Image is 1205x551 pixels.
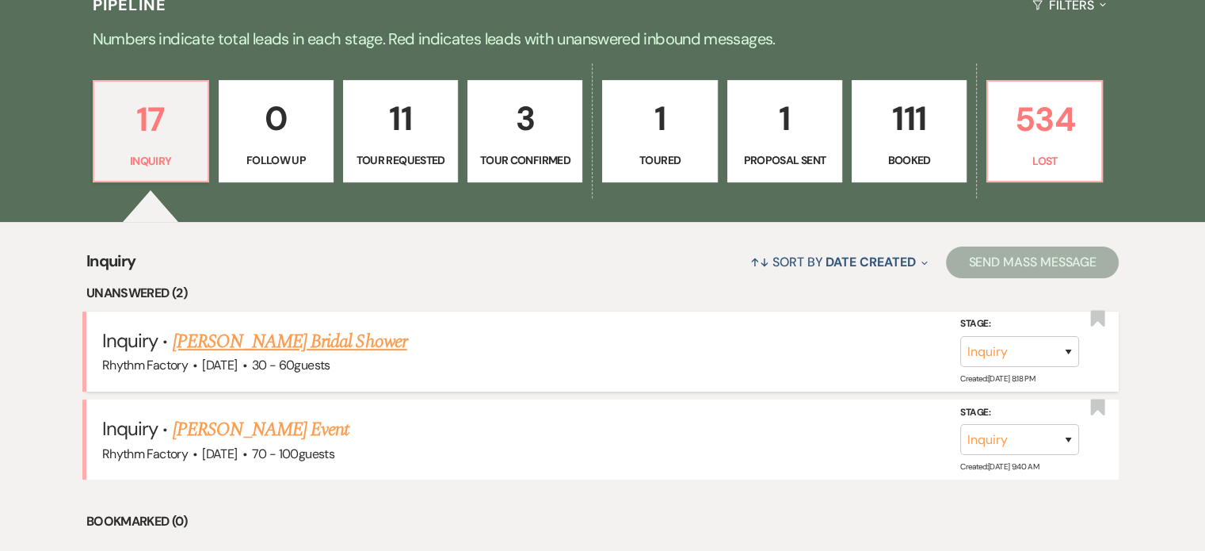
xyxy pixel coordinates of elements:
a: 3Tour Confirmed [467,80,582,183]
a: [PERSON_NAME] Event [173,415,349,444]
p: 17 [104,93,198,146]
p: Booked [862,151,956,169]
a: 0Follow Up [219,80,334,183]
li: Unanswered (2) [86,283,1119,304]
button: Send Mass Message [946,247,1119,278]
span: Date Created [826,254,915,270]
a: [PERSON_NAME] Bridal Shower [173,327,407,356]
button: Sort By Date Created [744,241,934,283]
span: Created: [DATE] 9:40 AM [960,461,1039,472]
p: Follow Up [229,151,323,169]
p: 11 [353,92,448,145]
p: 1 [612,92,707,145]
span: ↑↓ [750,254,769,270]
p: 111 [862,92,956,145]
p: Tour Requested [353,151,448,169]
span: [DATE] [202,357,237,373]
span: 30 - 60 guests [252,357,330,373]
label: Stage: [960,316,1079,333]
p: 534 [997,93,1092,146]
a: 534Lost [986,80,1103,183]
span: [DATE] [202,446,237,462]
a: 17Inquiry [93,80,209,183]
p: 1 [738,92,832,145]
span: Rhythm Factory [102,357,188,373]
a: 11Tour Requested [343,80,458,183]
p: Tour Confirmed [478,151,572,169]
label: Stage: [960,404,1079,422]
a: 1Proposal Sent [727,80,842,183]
span: Created: [DATE] 8:18 PM [960,373,1035,384]
span: Inquiry [86,249,136,283]
span: Inquiry [102,328,158,353]
li: Bookmarked (0) [86,511,1119,532]
p: Proposal Sent [738,151,832,169]
p: Numbers indicate total leads in each stage. Red indicates leads with unanswered inbound messages. [32,26,1173,52]
p: Lost [997,152,1092,170]
span: Rhythm Factory [102,446,188,462]
p: Toured [612,151,707,169]
span: Inquiry [102,416,158,441]
p: 0 [229,92,323,145]
p: Inquiry [104,152,198,170]
a: 1Toured [602,80,717,183]
span: 70 - 100 guests [252,446,334,462]
p: 3 [478,92,572,145]
a: 111Booked [852,80,967,183]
